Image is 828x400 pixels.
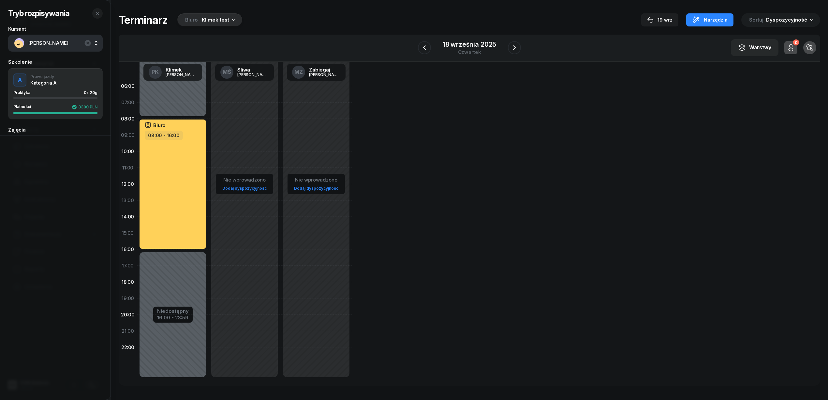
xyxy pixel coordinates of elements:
div: 13:00 [119,192,137,209]
button: Niedostępny16:00 - 23:59 [157,307,189,322]
div: Warstwy [738,43,771,52]
a: Dodaj dyspozycyjność [291,184,341,192]
div: Nie wprowadzono [220,176,269,184]
div: [PERSON_NAME] [166,72,197,77]
button: 19 wrz [641,13,678,26]
div: 3300 PLN [72,104,97,110]
button: BiuroKlimek test [175,13,242,26]
div: 19 wrz [647,16,673,24]
div: [PERSON_NAME] [309,72,340,77]
div: Zabiegaj [309,67,340,72]
span: Praktyka [13,90,30,95]
span: PK [152,69,159,75]
div: 22:00 [119,339,137,356]
span: MZ [294,69,303,75]
div: Niedostępny [157,309,189,313]
span: [PERSON_NAME] [28,39,97,47]
a: PKKlimek[PERSON_NAME] [143,64,202,81]
h1: Terminarz [119,14,168,26]
div: 17:00 [119,258,137,274]
div: 20:00 [119,307,137,323]
div: 0 z 20g [84,90,97,95]
div: 0 [793,40,799,46]
div: 06:00 [119,78,137,94]
span: MŚ [223,69,231,75]
button: Narzędzia [686,13,733,26]
a: MZZabiegaj[PERSON_NAME] [287,64,346,81]
button: Warstwy [731,39,778,56]
span: Biuro [153,123,166,128]
a: Dodaj dyspozycyjność [220,184,269,192]
div: 16:00 [119,241,137,258]
div: 16:00 - 23:59 [157,313,189,320]
div: 09:00 [119,127,137,143]
div: Klimek test [202,16,229,24]
div: Nie wprowadzono [291,176,341,184]
a: MŚŚliwa[PERSON_NAME] [215,64,274,81]
span: Narzędzia [704,16,728,24]
span: Sortuj [749,16,765,24]
div: Biuro [185,16,198,24]
div: 07:00 [119,94,137,111]
div: 18:00 [119,274,137,290]
div: 12:00 [119,176,137,192]
button: APrawo jazdyKategoria APraktyka0z 20gPłatności3300 PLN [8,68,103,120]
div: Klimek [166,67,197,72]
div: 15:00 [119,225,137,241]
div: 11:00 [119,160,137,176]
div: 21:00 [119,323,137,339]
div: Płatności [13,104,35,110]
div: 08:00 - 16:00 [145,131,183,140]
button: Nie wprowadzonoDodaj dyspozycyjność [291,174,341,194]
h2: Tryb rozpisywania [8,8,69,19]
div: [PERSON_NAME] [237,72,269,77]
button: Nie wprowadzonoDodaj dyspozycyjność [220,174,269,194]
div: 19:00 [119,290,137,307]
div: czwartek [443,50,496,55]
div: Śliwa [237,67,269,72]
button: 0 [784,41,797,54]
div: 14:00 [119,209,137,225]
div: 10:00 [119,143,137,160]
button: Sortuj Dyspozycyjność [741,13,820,27]
span: Dyspozycyjność [766,17,807,23]
div: 08:00 [119,111,137,127]
div: 18 września 2025 [443,41,496,48]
